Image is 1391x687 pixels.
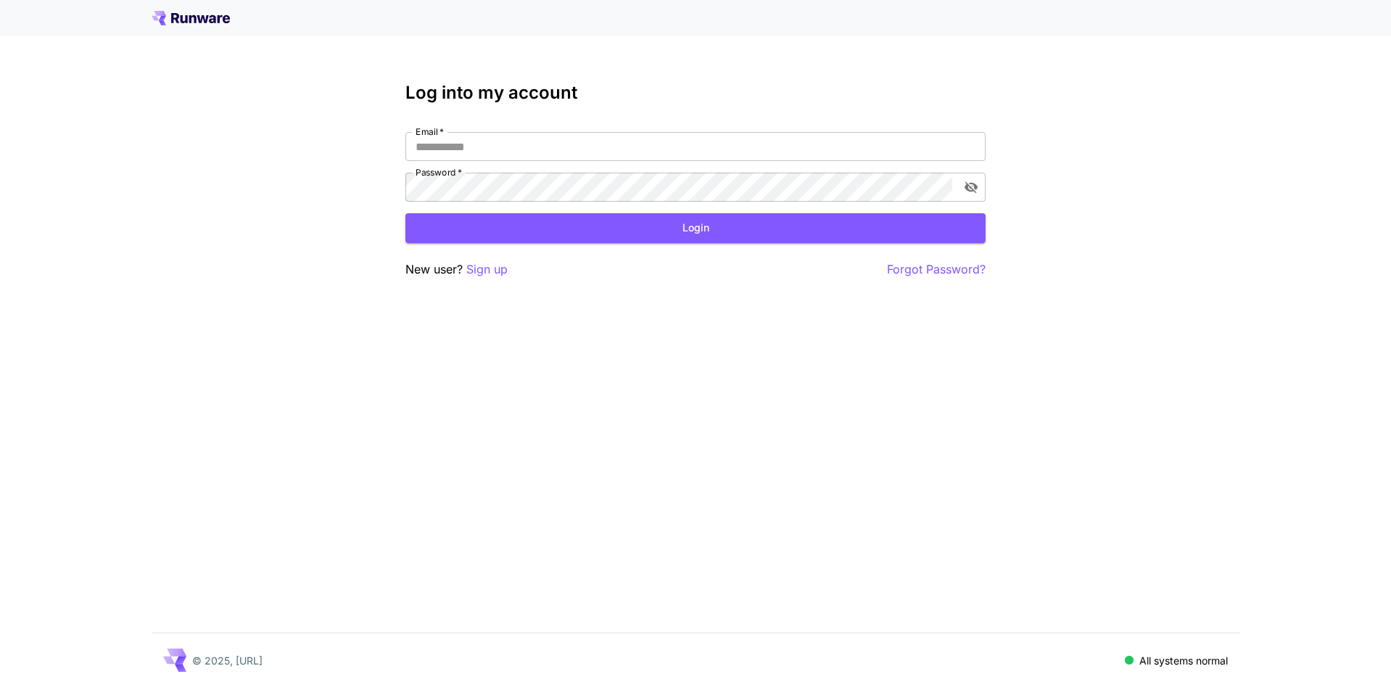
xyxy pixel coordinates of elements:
p: All systems normal [1139,653,1228,668]
button: Login [405,213,986,243]
p: New user? [405,260,508,279]
h3: Log into my account [405,83,986,103]
button: Sign up [466,260,508,279]
p: © 2025, [URL] [192,653,263,668]
button: toggle password visibility [958,174,984,200]
label: Password [416,166,462,178]
label: Email [416,126,444,138]
button: Forgot Password? [887,260,986,279]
